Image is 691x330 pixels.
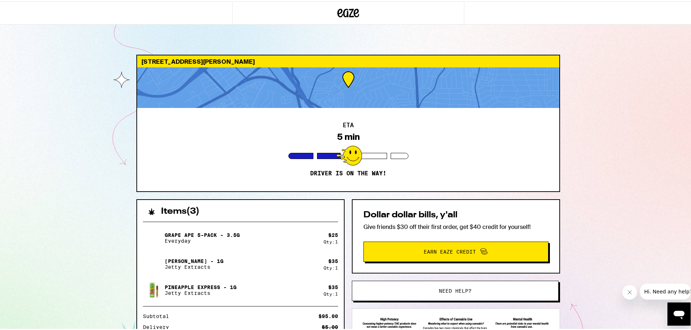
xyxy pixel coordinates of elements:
[165,263,223,268] p: Jetty Extracts
[4,5,52,11] span: Hi. Need any help?
[322,323,338,328] div: $5.00
[343,121,354,127] h2: ETA
[143,323,174,328] div: Delivery
[143,312,174,317] div: Subtotal
[363,209,548,218] h2: Dollar dollar bills, y'all
[143,279,163,299] img: Pineapple Express - 1g
[439,287,472,292] span: Need help?
[640,282,691,298] iframe: Message from company
[324,290,338,295] div: Qty: 1
[363,240,548,260] button: Earn Eaze Credit
[165,283,236,289] p: Pineapple Express - 1g
[318,312,338,317] div: $95.00
[143,226,163,247] img: Grape Ape 5-Pack - 3.5g
[137,54,559,66] div: [STREET_ADDRESS][PERSON_NAME]
[165,231,240,237] p: Grape Ape 5-Pack - 3.5g
[363,222,548,229] p: Give friends $30 off their first order, get $40 credit for yourself!
[424,248,476,253] span: Earn Eaze Credit
[328,257,338,263] div: $ 35
[622,284,637,298] iframe: Close message
[328,283,338,289] div: $ 35
[165,257,223,263] p: [PERSON_NAME] - 1g
[165,289,236,295] p: Jetty Extracts
[143,252,163,273] img: King Louis - 1g
[161,206,200,214] h2: Items ( 3 )
[328,231,338,237] div: $ 25
[165,237,240,242] p: Everyday
[324,264,338,269] div: Qty: 1
[324,238,338,243] div: Qty: 1
[310,168,386,176] p: Driver is on the way!
[337,130,360,141] div: 5 min
[352,279,559,300] button: Need help?
[667,301,691,324] iframe: Button to launch messaging window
